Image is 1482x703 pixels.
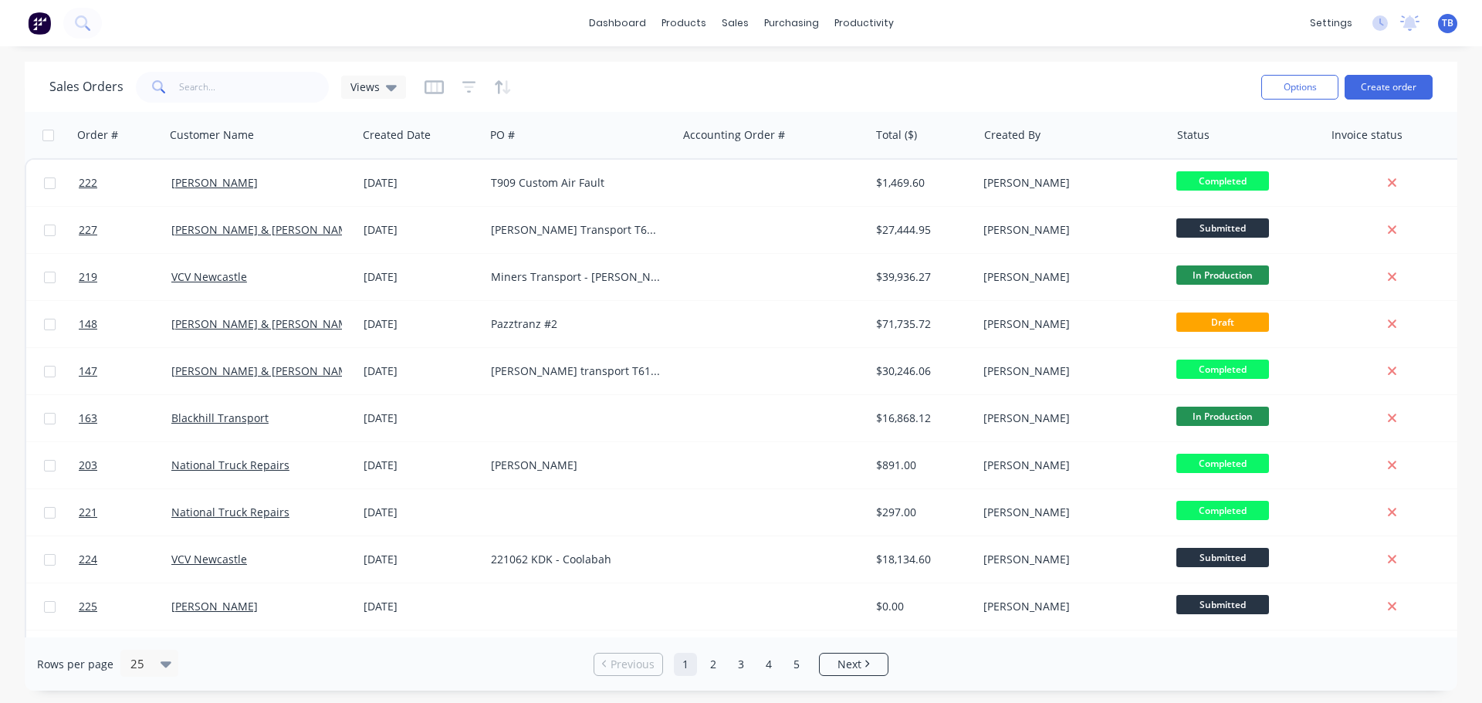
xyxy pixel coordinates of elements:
span: Next [837,657,861,672]
div: [DATE] [364,269,479,285]
a: [PERSON_NAME] [171,599,258,613]
a: 221 [79,489,171,536]
div: Created By [984,127,1040,143]
div: purchasing [756,12,827,35]
div: [DATE] [364,599,479,614]
span: Views [350,79,380,95]
input: Search... [179,72,330,103]
div: $18,134.60 [876,552,966,567]
div: $27,444.95 [876,222,966,238]
div: Total ($) [876,127,917,143]
a: 81 [79,630,171,677]
span: 203 [79,458,97,473]
span: Completed [1176,501,1269,520]
span: Previous [611,657,655,672]
a: 222 [79,160,171,206]
div: [PERSON_NAME] [983,505,1155,520]
span: Completed [1176,454,1269,473]
div: [DATE] [364,552,479,567]
div: $0.00 [876,599,966,614]
span: Rows per page [37,657,113,672]
div: $1,469.60 [876,175,966,191]
span: 163 [79,411,97,426]
div: $30,246.06 [876,363,966,379]
div: [PERSON_NAME] [983,363,1155,379]
a: dashboard [581,12,654,35]
a: 224 [79,536,171,583]
div: $71,735.72 [876,316,966,332]
span: 222 [79,175,97,191]
a: 227 [79,207,171,253]
a: 148 [79,301,171,347]
a: [PERSON_NAME] & [PERSON_NAME] Newcastle [171,222,414,237]
div: [DATE] [364,222,479,238]
div: $297.00 [876,505,966,520]
span: Submitted [1176,548,1269,567]
a: Page 3 [729,653,753,676]
a: [PERSON_NAME] & [PERSON_NAME] Newcastle [171,363,414,378]
div: $891.00 [876,458,966,473]
a: Previous page [594,657,662,672]
div: [PERSON_NAME] transport T610 493236 [491,363,662,379]
span: TB [1442,16,1453,30]
span: 221 [79,505,97,520]
a: National Truck Repairs [171,505,289,519]
div: [DATE] [364,458,479,473]
div: [DATE] [364,363,479,379]
span: Submitted [1176,595,1269,614]
button: Options [1261,75,1338,100]
a: Page 5 [785,653,808,676]
div: [DATE] [364,316,479,332]
div: T909 Custom Air Fault [491,175,662,191]
div: products [654,12,714,35]
div: $16,868.12 [876,411,966,426]
div: Invoice status [1331,127,1402,143]
div: Status [1177,127,1210,143]
span: 227 [79,222,97,238]
a: 225 [79,583,171,630]
div: Order # [77,127,118,143]
span: In Production [1176,265,1269,285]
div: Pazztranz #2 [491,316,662,332]
span: 219 [79,269,97,285]
div: Customer Name [170,127,254,143]
img: Factory [28,12,51,35]
div: [PERSON_NAME] [983,552,1155,567]
span: Completed [1176,171,1269,191]
a: [PERSON_NAME] [171,175,258,190]
div: Miners Transport - [PERSON_NAME] 815922 [491,269,662,285]
a: 163 [79,395,171,441]
div: sales [714,12,756,35]
span: In Production [1176,407,1269,426]
div: settings [1302,12,1360,35]
div: [PERSON_NAME] [983,175,1155,191]
a: Blackhill Transport [171,411,269,425]
button: Create order [1345,75,1433,100]
div: [PERSON_NAME] [983,316,1155,332]
a: [PERSON_NAME] & [PERSON_NAME] Newcastle [171,316,414,331]
span: 147 [79,363,97,379]
div: [PERSON_NAME] [983,599,1155,614]
ul: Pagination [587,653,895,676]
a: National Truck Repairs [171,458,289,472]
a: Next page [820,657,888,672]
div: [PERSON_NAME] [983,222,1155,238]
span: Submitted [1176,218,1269,238]
a: Page 1 is your current page [674,653,697,676]
div: Accounting Order # [683,127,785,143]
a: 219 [79,254,171,300]
a: 147 [79,348,171,394]
a: Page 2 [702,653,725,676]
span: 224 [79,552,97,567]
div: [DATE] [364,411,479,426]
div: 221062 KDK - Coolabah [491,552,662,567]
a: Page 4 [757,653,780,676]
span: Completed [1176,360,1269,379]
div: [PERSON_NAME] Transport T610SAR Chassis - 492792 [491,222,662,238]
div: $39,936.27 [876,269,966,285]
div: productivity [827,12,902,35]
h1: Sales Orders [49,79,123,94]
div: PO # [490,127,515,143]
span: Draft [1176,313,1269,332]
div: [PERSON_NAME] [983,269,1155,285]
